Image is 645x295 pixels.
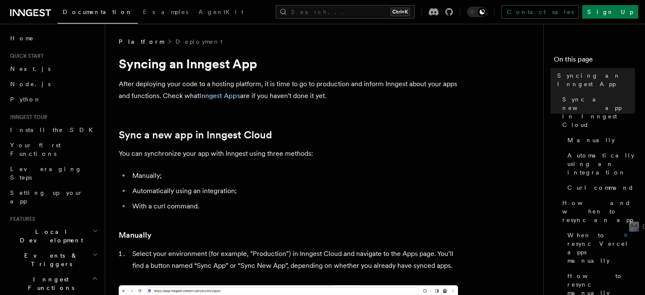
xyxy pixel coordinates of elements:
[10,81,50,87] span: Node.js
[567,183,634,192] span: Curl command
[130,185,458,197] li: Automatically using an integration;
[138,3,193,23] a: Examples
[559,195,635,228] a: How and when to resync an app
[143,8,188,15] span: Examples
[63,8,133,15] span: Documentation
[7,138,100,161] a: Your first Functions
[7,161,100,185] a: Leveraging Steps
[467,7,487,17] button: Toggle dark mode
[130,248,458,272] li: Select your environment (for example, "Production") in Inngest Cloud and navigate to the Apps pag...
[564,228,635,268] a: When to resync Vercel apps manually
[119,148,458,160] p: You can synchronize your app with Inngest using three methods:
[567,136,615,144] span: Manually
[199,92,240,100] a: Inngest Apps
[7,185,100,209] a: Setting up your app
[7,92,100,107] a: Python
[130,200,458,212] li: With a curl command.
[7,224,100,248] button: Local Development
[198,8,243,15] span: AgentKit
[562,199,635,224] span: How and when to resync an app
[10,142,61,157] span: Your first Functions
[276,5,415,19] button: Search...Ctrl+K
[119,56,458,71] h1: Syncing an Inngest App
[564,180,635,195] a: Curl command
[7,216,35,222] span: Features
[559,92,635,132] a: Sync a new app in Inngest Cloud
[10,166,82,181] span: Leveraging Steps
[7,275,92,292] span: Inngest Functions
[7,114,47,121] span: Inngest tour
[7,248,100,272] button: Events & Triggers
[58,3,138,24] a: Documentation
[7,251,92,268] span: Events & Triggers
[193,3,249,23] a: AgentKit
[7,122,100,138] a: Install the SDK
[119,78,458,102] p: After deploying your code to a hosting platform, it is time to go to production and inform Innges...
[10,34,34,42] span: Home
[391,8,410,16] kbd: Ctrl+K
[7,61,100,76] a: Next.js
[554,68,635,92] a: Syncing an Inngest App
[564,132,635,148] a: Manually
[119,129,272,141] a: Sync a new app in Inngest Cloud
[7,53,44,59] span: Quick start
[130,170,458,182] li: Manually;
[564,148,635,180] a: Automatically using an integration
[10,189,83,205] span: Setting up your app
[557,71,635,88] span: Syncing an Inngest App
[10,65,50,72] span: Next.js
[119,229,151,241] a: Manually
[554,54,635,68] h4: On this page
[10,126,98,133] span: Install the SDK
[567,151,635,177] span: Automatically using an integration
[501,5,579,19] a: Contact sales
[10,96,41,103] span: Python
[582,5,638,19] a: Sign Up
[119,37,164,46] span: Platform
[7,76,100,92] a: Node.js
[176,37,223,46] a: Deployment
[7,228,92,244] span: Local Development
[567,231,635,265] span: When to resync Vercel apps manually
[562,95,635,129] span: Sync a new app in Inngest Cloud
[7,31,100,46] a: Home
